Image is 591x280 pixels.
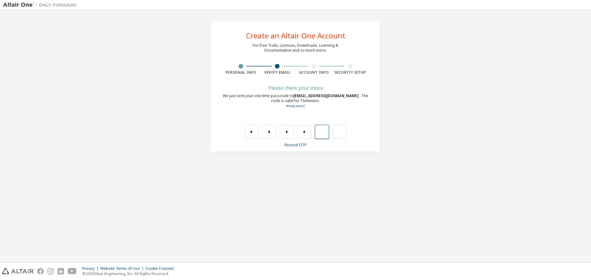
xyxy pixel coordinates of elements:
[223,70,259,75] div: Personal Info
[2,268,34,274] img: altair_logo.svg
[253,43,338,53] div: For Free Trials, Licenses, Downloads, Learning & Documentation and so much more.
[259,70,296,75] div: Verify Email
[82,266,100,271] div: Privacy
[285,142,307,148] a: Resend OTP
[37,268,44,274] img: facebook.svg
[223,93,368,108] div: We just sent your one-time passcode to . The code is valid for 15 minutes.
[82,271,177,276] p: © 2025 Altair Engineering, Inc. All Rights Reserved.
[293,93,360,98] span: [EMAIL_ADDRESS][DOMAIN_NAME]
[100,266,146,271] div: Website Terms of Use
[47,268,54,274] img: instagram.svg
[332,70,369,75] div: Security Setup
[146,266,177,271] div: Cookie Consent
[68,268,77,274] img: youtube.svg
[3,2,80,8] img: Altair One
[223,86,368,90] div: Please check your inbox
[286,104,305,108] a: Go back to the registration form
[295,70,332,75] div: Account Info
[246,32,345,39] div: Create an Altair One Account
[58,268,64,274] img: linkedin.svg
